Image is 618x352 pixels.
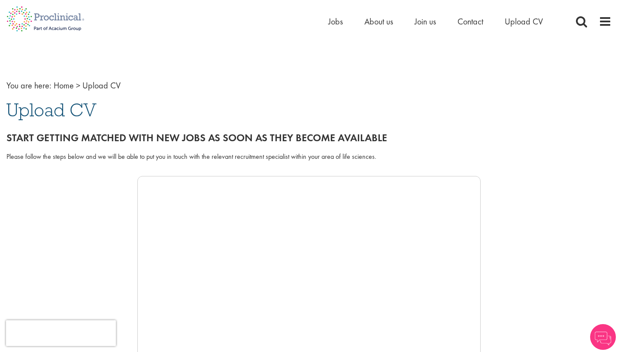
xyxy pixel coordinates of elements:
h2: Start getting matched with new jobs as soon as they become available [6,132,612,143]
a: breadcrumb link [54,80,74,91]
div: Please follow the steps below and we will be able to put you in touch with the relevant recruitme... [6,152,612,162]
iframe: reCAPTCHA [6,320,116,346]
a: Upload CV [505,16,543,27]
a: Jobs [328,16,343,27]
span: > [76,80,80,91]
a: Join us [415,16,436,27]
a: Contact [457,16,483,27]
span: Upload CV [6,98,97,121]
img: Chatbot [590,324,616,350]
span: Upload CV [82,80,121,91]
a: About us [364,16,393,27]
span: You are here: [6,80,51,91]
